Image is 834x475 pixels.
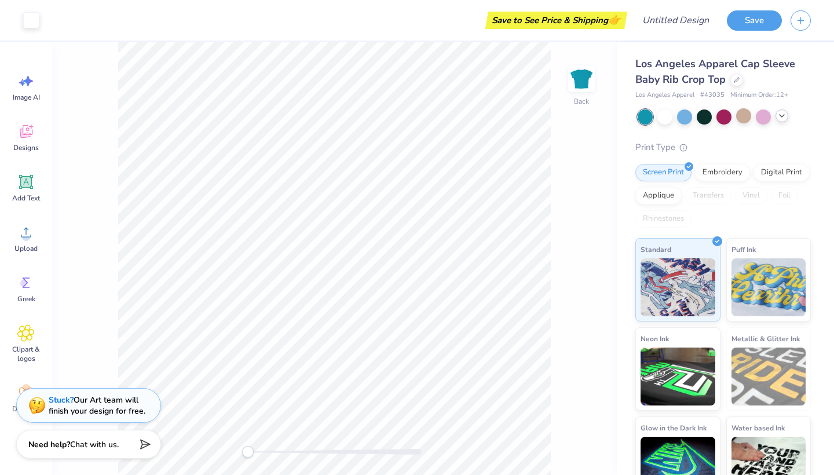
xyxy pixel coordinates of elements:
strong: Need help? [28,439,70,450]
img: Back [570,67,593,90]
div: Embroidery [695,164,750,181]
span: # 43035 [700,90,725,100]
span: Glow in the Dark Ink [641,422,707,434]
div: Screen Print [635,164,692,181]
img: Metallic & Glitter Ink [731,348,806,405]
span: Greek [17,294,35,304]
div: Our Art team will finish your design for free. [49,394,145,416]
span: Metallic & Glitter Ink [731,332,800,345]
span: Chat with us. [70,439,119,450]
div: Save to See Price & Shipping [488,12,624,29]
span: Designs [13,143,39,152]
span: Upload [14,244,38,253]
span: Neon Ink [641,332,669,345]
span: Los Angeles Apparel [635,90,694,100]
img: Neon Ink [641,348,715,405]
span: Add Text [12,193,40,203]
button: Save [727,10,782,31]
span: Standard [641,243,671,255]
input: Untitled Design [633,9,718,32]
span: Decorate [12,404,40,414]
div: Foil [771,187,798,204]
div: Print Type [635,141,811,154]
div: Rhinestones [635,210,692,228]
div: Accessibility label [242,446,254,458]
span: Water based Ink [731,422,785,434]
div: Digital Print [753,164,810,181]
span: Minimum Order: 12 + [730,90,788,100]
img: Standard [641,258,715,316]
span: Clipart & logos [7,345,45,363]
img: Puff Ink [731,258,806,316]
span: Los Angeles Apparel Cap Sleeve Baby Rib Crop Top [635,57,795,86]
div: Vinyl [735,187,767,204]
span: Puff Ink [731,243,756,255]
strong: Stuck? [49,394,74,405]
span: 👉 [608,13,621,27]
div: Back [574,96,589,107]
div: Applique [635,187,682,204]
div: Transfers [685,187,731,204]
span: Image AI [13,93,40,102]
